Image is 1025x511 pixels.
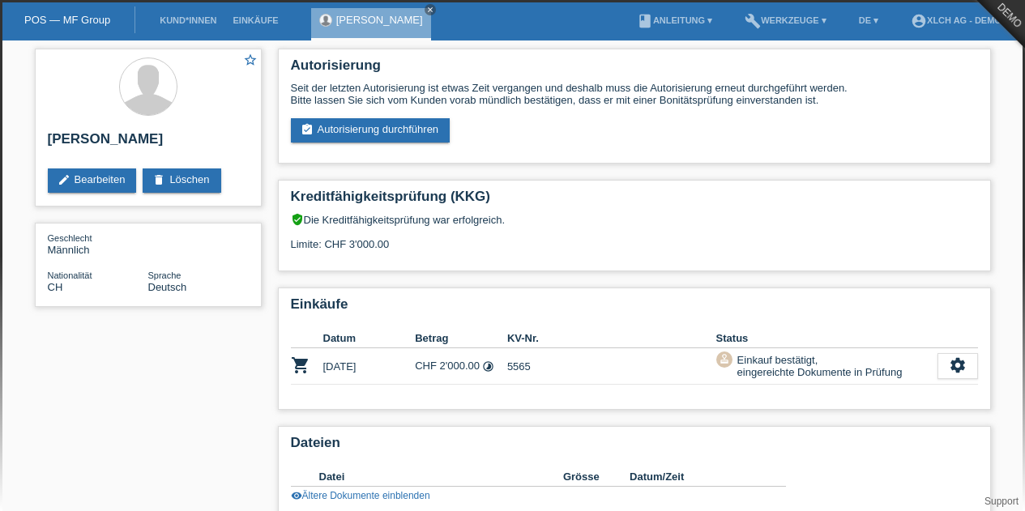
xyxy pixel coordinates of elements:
th: Datum/Zeit [630,467,762,487]
a: assignment_turned_inAutorisierung durchführen [291,118,451,143]
i: approval [719,353,730,364]
a: Support [984,496,1019,507]
a: Einkäufe [224,15,286,25]
div: Einkauf bestätigt, eingereichte Dokumente in Prüfung [732,351,903,381]
th: Grösse [563,467,630,487]
a: buildWerkzeuge ▾ [737,15,835,25]
a: [PERSON_NAME] [336,14,423,26]
td: CHF 2'000.00 [415,348,507,385]
div: Männlich [48,232,148,256]
h2: Dateien [291,435,978,459]
i: assignment_turned_in [301,123,314,136]
span: Schweiz [48,281,63,293]
span: Geschlecht [48,233,92,243]
th: Status [716,329,937,348]
th: Datum [323,329,416,348]
span: Deutsch [148,281,187,293]
a: bookAnleitung ▾ [629,15,720,25]
h2: Einkäufe [291,296,978,321]
a: Kund*innen [152,15,224,25]
div: Seit der letzten Autorisierung ist etwas Zeit vergangen und deshalb muss die Autorisierung erneut... [291,82,978,106]
a: POS — MF Group [24,14,110,26]
th: KV-Nr. [507,329,716,348]
i: delete [152,173,165,186]
th: Datei [319,467,563,487]
a: DE ▾ [851,15,886,25]
th: Betrag [415,329,507,348]
td: [DATE] [323,348,416,385]
i: build [745,13,761,29]
i: visibility [291,490,302,501]
i: star_border [243,53,258,67]
i: close [426,6,434,14]
a: deleteLöschen [143,168,220,193]
a: star_border [243,53,258,70]
h2: Kreditfähigkeitsprüfung (KKG) [291,189,978,213]
a: close [425,4,436,15]
i: Fixe Raten - Zinsübernahme durch Kunde (6 Raten) [482,360,494,373]
div: Die Kreditfähigkeitsprüfung war erfolgreich. Limite: CHF 3'000.00 [291,213,978,262]
i: settings [949,356,967,374]
a: visibilityÄltere Dokumente einblenden [291,490,430,501]
i: POSP00026191 [291,356,310,375]
span: Sprache [148,270,182,280]
span: Nationalität [48,270,92,280]
i: edit [58,173,70,186]
i: account_circle [911,13,927,29]
h2: Autorisierung [291,57,978,82]
h2: [PERSON_NAME] [48,131,249,155]
td: 5565 [507,348,716,385]
a: editBearbeiten [48,168,137,193]
i: book [637,13,653,29]
i: verified_user [291,213,304,226]
a: account_circleXLCH AG - DEMO ▾ [903,15,1017,25]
